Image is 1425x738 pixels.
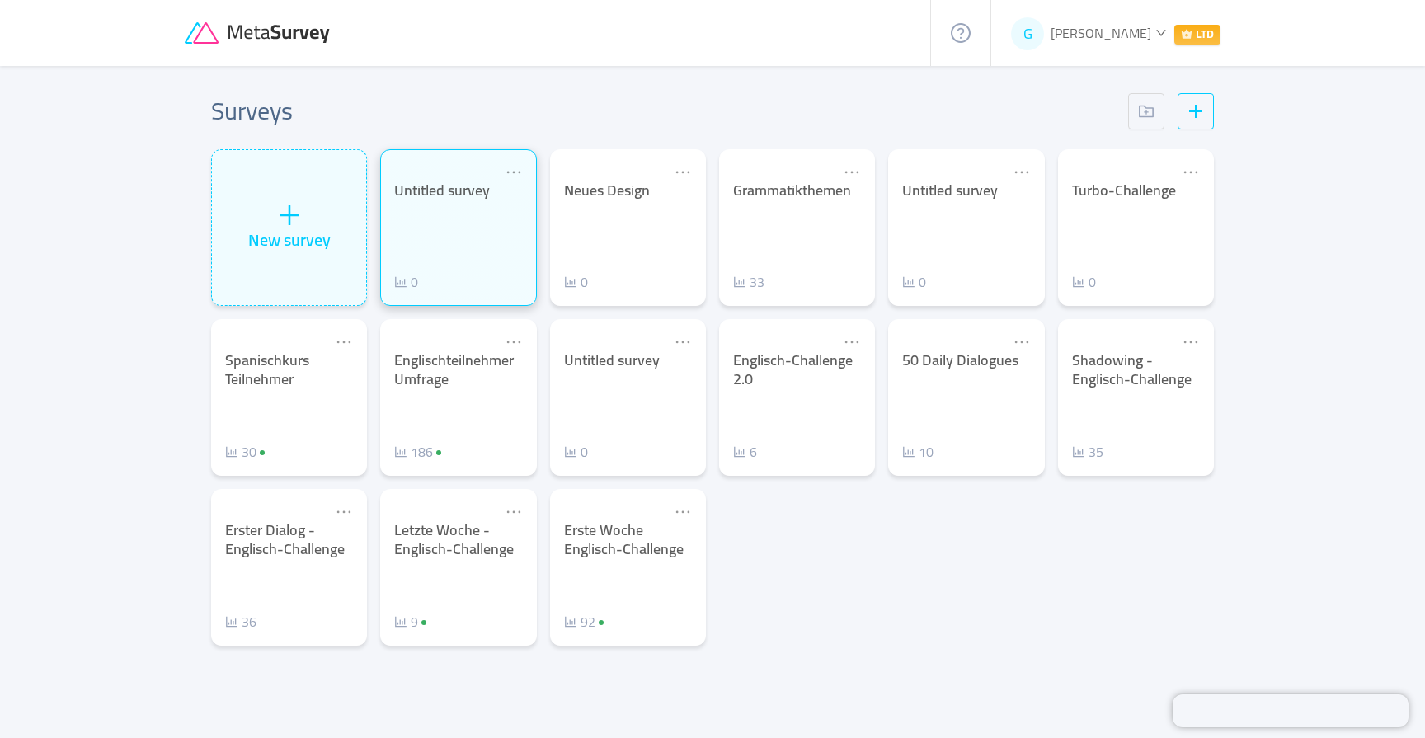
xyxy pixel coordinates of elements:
[1023,17,1032,50] span: G
[719,319,875,476] a: Englisch-Challenge 2.0icon: bar-chart6
[1089,440,1103,464] span: 35
[1182,163,1200,181] i: icon: ellipsis
[1178,93,1214,129] button: icon: plus
[1013,333,1031,351] i: icon: ellipsis
[750,440,757,464] span: 6
[719,149,875,306] a: Grammatikthemenicon: bar-chart33
[394,351,522,388] div: Englischteilnehmer Umfrage
[550,489,706,646] a: Erste Woche Englisch-Challengeicon: bar-chart92
[248,228,331,252] div: New survey
[581,270,588,294] span: 0
[902,445,915,458] i: icon: bar-chart
[564,275,577,289] i: icon: bar-chart
[902,275,915,289] i: icon: bar-chart
[1181,28,1192,40] i: icon: crown
[733,442,757,462] a: icon: bar-chart6
[380,489,536,646] a: Letzte Woche - Englisch-Challengeicon: bar-chart9
[411,440,433,464] span: 186
[564,351,692,370] div: Untitled survey
[380,149,536,306] a: Untitled surveyicon: bar-chart0
[394,521,522,558] div: Letzte Woche - Englisch-Challenge
[564,272,588,292] a: icon: bar-chart0
[902,351,1030,370] div: 50 Daily Dialogues
[211,149,367,306] div: icon: plusNew survey
[843,333,861,351] i: icon: ellipsis
[733,351,861,388] div: Englisch-Challenge 2.0
[550,149,706,306] a: Neues Designicon: bar-chart0
[335,503,353,521] i: icon: ellipsis
[733,275,746,289] i: icon: bar-chart
[919,270,926,294] span: 0
[564,442,588,462] a: icon: bar-chart0
[394,442,448,462] a: icon: bar-chart186
[1058,319,1214,476] a: Shadowing - Englisch-Challengeicon: bar-chart35
[211,92,293,129] h2: Surveys
[1182,333,1200,351] i: icon: ellipsis
[394,612,433,632] a: icon: bar-chart9
[394,181,522,200] div: Untitled survey
[1128,93,1164,129] button: icon: folder-add
[225,445,238,458] i: icon: bar-chart
[550,319,706,476] a: Untitled surveyicon: bar-chart0
[733,272,764,292] a: icon: bar-chart33
[888,319,1044,476] a: 50 Daily Dialoguesicon: bar-chart10
[394,275,407,289] i: icon: bar-chart
[211,489,367,646] a: Erster Dialog - Englisch-Challengeicon: bar-chart36
[1072,351,1200,388] div: Shadowing - Englisch-Challenge
[211,319,367,476] a: Spanischkurs Teilnehmericon: bar-chart30
[733,445,746,458] i: icon: bar-chart
[225,615,238,628] i: icon: bar-chart
[242,609,256,634] span: 36
[564,612,610,632] a: icon: bar-chart92
[674,333,692,351] i: icon: ellipsis
[902,442,934,462] a: icon: bar-chart10
[1013,163,1031,181] i: icon: ellipsis
[733,181,861,200] div: Grammatikthemen
[564,445,577,458] i: icon: bar-chart
[1058,149,1214,306] a: Turbo-Challengeicon: bar-chart0
[505,333,523,351] i: icon: ellipsis
[505,503,523,521] i: icon: ellipsis
[1089,270,1096,294] span: 0
[411,270,418,294] span: 0
[335,333,353,351] i: icon: ellipsis
[902,272,926,292] a: icon: bar-chart0
[505,163,523,181] i: icon: ellipsis
[380,319,536,476] a: Englischteilnehmer Umfrageicon: bar-chart186
[1072,442,1103,462] a: icon: bar-chart35
[411,609,418,634] span: 9
[581,440,588,464] span: 0
[581,609,595,634] span: 92
[225,521,353,558] div: Erster Dialog - Englisch-Challenge
[1072,445,1085,458] i: icon: bar-chart
[277,203,302,228] i: icon: plus
[843,163,861,181] i: icon: ellipsis
[1155,27,1166,38] i: icon: down
[225,442,271,462] a: icon: bar-chart30
[674,503,692,521] i: icon: ellipsis
[888,149,1044,306] a: Untitled surveyicon: bar-chart0
[564,521,692,558] div: Erste Woche Englisch-Challenge
[225,351,353,388] div: Spanischkurs Teilnehmer
[394,272,418,292] a: icon: bar-chart0
[1072,272,1096,292] a: icon: bar-chart0
[564,181,692,200] div: Neues Design
[1072,275,1085,289] i: icon: bar-chart
[750,270,764,294] span: 33
[225,612,256,632] a: icon: bar-chart36
[242,440,256,464] span: 30
[394,615,407,628] i: icon: bar-chart
[902,181,1030,200] div: Untitled survey
[1072,181,1200,200] div: Turbo-Challenge
[1051,21,1151,45] span: [PERSON_NAME]
[564,615,577,628] i: icon: bar-chart
[674,163,692,181] i: icon: ellipsis
[919,440,934,464] span: 10
[394,445,407,458] i: icon: bar-chart
[1174,25,1220,45] span: LTD
[1173,694,1409,727] iframe: Chatra live chat
[951,23,971,43] i: icon: question-circle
